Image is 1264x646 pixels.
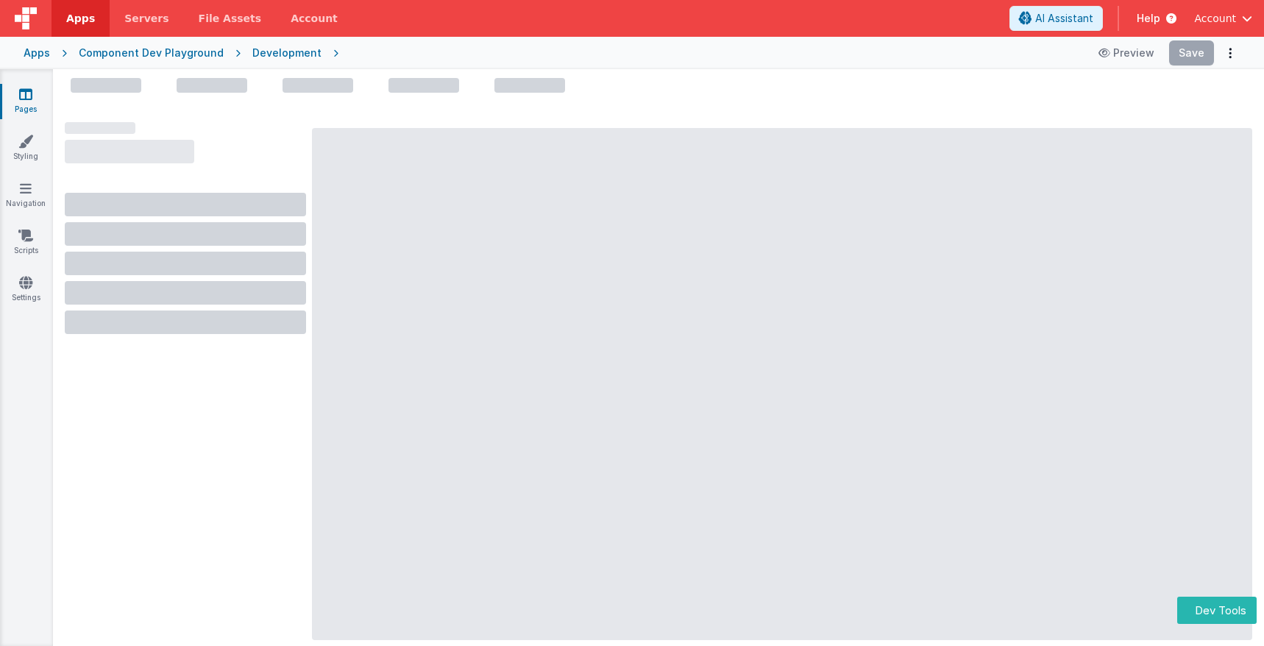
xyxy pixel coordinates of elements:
[1035,11,1093,26] span: AI Assistant
[1009,6,1103,31] button: AI Assistant
[24,46,50,60] div: Apps
[1177,597,1257,624] button: Dev Tools
[1194,11,1236,26] span: Account
[1090,41,1163,65] button: Preview
[66,11,95,26] span: Apps
[199,11,262,26] span: File Assets
[79,46,224,60] div: Component Dev Playground
[252,46,322,60] div: Development
[124,11,168,26] span: Servers
[1169,40,1214,65] button: Save
[1137,11,1160,26] span: Help
[1220,43,1240,63] button: Options
[1194,11,1252,26] button: Account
